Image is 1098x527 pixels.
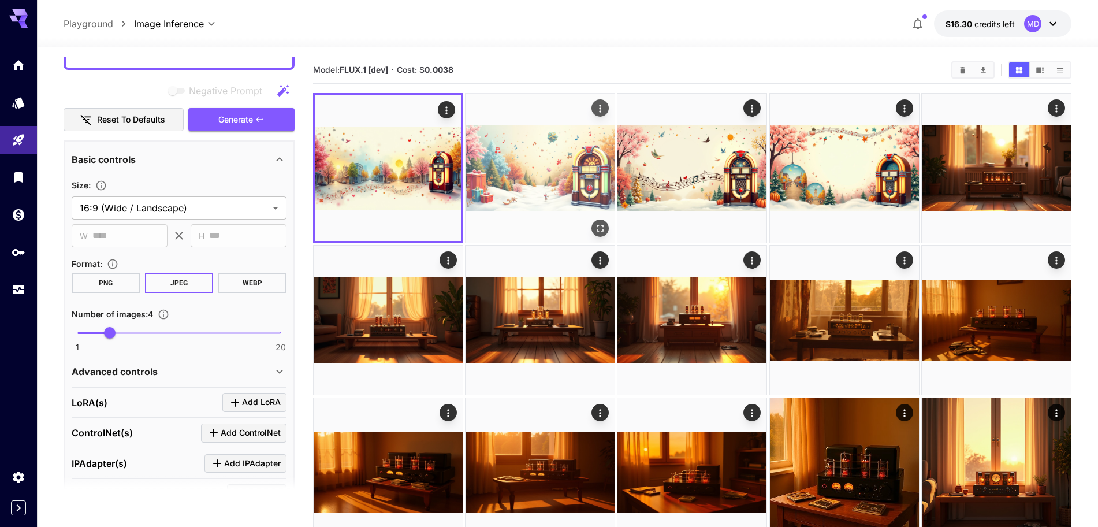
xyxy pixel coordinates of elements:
span: H [199,229,204,243]
div: Open in fullscreen [591,220,609,237]
span: Add LoRA [242,395,281,410]
button: Show media in list view [1050,62,1070,77]
p: Advanced controls [72,365,158,378]
div: $16.29884 [946,18,1015,30]
div: Actions [438,101,455,118]
span: Cost: $ [397,65,453,75]
nav: breadcrumb [64,17,134,31]
div: Actions [440,251,457,269]
button: PNG [72,273,140,293]
button: WEBP [218,273,286,293]
div: Actions [896,404,913,421]
button: Choose the file format for the output image. [102,258,123,270]
span: Number of images : 4 [72,309,153,319]
div: Actions [591,99,609,117]
span: Image Inference [134,17,204,31]
p: LoRA(s) [72,396,107,410]
div: Home [12,58,25,72]
div: Actions [896,251,913,269]
div: Actions [896,99,913,117]
img: Z [617,94,766,243]
span: Generate [218,113,253,127]
button: Show media in video view [1030,62,1050,77]
span: Size : [72,180,91,190]
div: Actions [1048,404,1065,421]
span: 16:9 (Wide / Landscape) [80,201,268,215]
button: Download All [973,62,993,77]
div: Advanced controls [72,358,286,385]
button: Clear All [952,62,973,77]
div: Basic controls [72,146,286,173]
span: 20 [276,342,286,353]
div: Library [12,170,25,184]
div: Wallet [12,207,25,222]
p: IPAdapter(s) [72,457,127,470]
button: Adjust the dimensions of the generated image by specifying its width and height in pixels, or sel... [91,180,111,191]
img: 9k= [315,95,461,241]
button: JPEG [145,273,214,293]
div: API Keys [12,245,25,259]
div: Actions [744,251,761,269]
div: Actions [1048,99,1065,117]
button: Click to add IPAdapter [204,454,286,473]
p: Basic controls [72,153,136,166]
span: $16.30 [946,19,974,29]
span: Negative Prompt [189,84,262,98]
a: Playground [64,17,113,31]
div: MD [1024,15,1041,32]
img: Z [770,94,919,243]
span: Add IPAdapter [224,457,281,471]
div: Clear AllDownload All [951,61,995,79]
span: Format : [72,259,102,269]
button: Click to add LoRA [222,393,286,412]
b: FLUX.1 [dev] [340,65,388,75]
p: · [391,63,394,77]
div: Actions [440,404,457,421]
div: Show media in grid viewShow media in video viewShow media in list view [1008,61,1071,79]
button: Specify how many images to generate in a single request. Each image generation will be charged se... [153,309,174,320]
img: Z [466,246,615,395]
div: Models [12,95,25,110]
img: 2Q== [314,246,463,395]
span: Negative prompts are not compatible with the selected model. [166,83,271,98]
img: 9k= [466,94,615,243]
button: Generate [188,108,295,132]
p: ControlNet(s) [72,426,133,440]
div: Actions [744,404,761,421]
span: Model: [313,65,388,75]
span: W [80,229,88,243]
button: Expand sidebar [11,500,26,515]
img: Z [617,246,766,395]
button: Show media in grid view [1009,62,1029,77]
div: Settings [12,470,25,484]
div: Usage [12,283,25,297]
img: 9k= [922,246,1071,395]
img: Z [922,94,1071,243]
b: 0.0038 [425,65,453,75]
span: 1 [76,342,79,353]
button: $16.29884MD [934,10,1071,37]
span: Add ControlNet [221,426,281,440]
button: Reset to defaults [64,108,184,132]
div: Actions [1048,251,1065,269]
img: Z [770,246,919,395]
div: Actions [591,404,609,421]
div: Actions [744,99,761,117]
button: Click to add ControlNet [201,424,286,443]
div: Actions [591,251,609,269]
div: Playground [12,133,25,147]
span: credits left [974,19,1015,29]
